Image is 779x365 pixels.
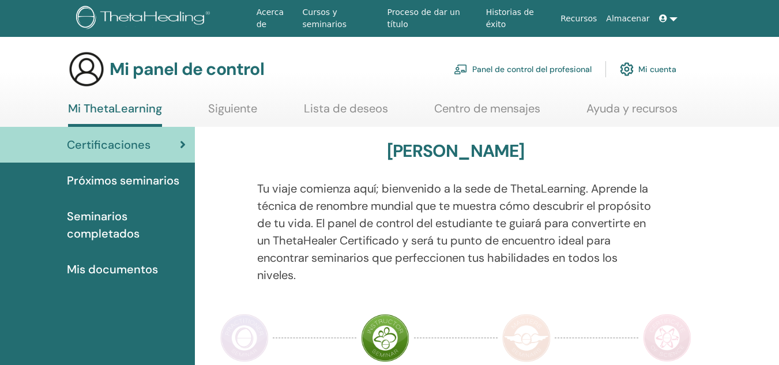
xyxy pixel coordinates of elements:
[298,2,383,35] a: Cursos y seminarios
[387,7,460,29] font: Proceso de dar un título
[586,101,678,124] a: Ayuda y recursos
[304,101,388,116] font: Lista de deseos
[434,101,540,124] a: Centro de mensajes
[361,314,409,362] img: Instructor
[472,65,592,75] font: Panel de control del profesional
[387,140,525,162] font: [PERSON_NAME]
[303,7,347,29] font: Cursos y seminarios
[454,57,592,82] a: Panel de control del profesional
[252,2,298,35] a: Acerca de
[638,65,676,75] font: Mi cuenta
[257,181,651,283] font: Tu viaje comienza aquí; bienvenido a la sede de ThetaLearning. Aprende la técnica de renombre mun...
[257,7,284,29] font: Acerca de
[502,314,551,362] img: Maestro
[486,7,534,29] font: Historias de éxito
[560,14,597,23] font: Recursos
[76,6,214,32] img: logo.png
[110,58,264,80] font: Mi panel de control
[454,64,468,74] img: chalkboard-teacher.svg
[601,8,654,29] a: Almacenar
[586,101,678,116] font: Ayuda y recursos
[620,57,676,82] a: Mi cuenta
[208,101,257,116] font: Siguiente
[67,262,158,277] font: Mis documentos
[67,137,150,152] font: Certificaciones
[481,2,556,35] a: Historias de éxito
[67,209,140,241] font: Seminarios completados
[304,101,388,124] a: Lista de deseos
[68,51,105,88] img: generic-user-icon.jpg
[220,314,269,362] img: Facultativo
[383,2,481,35] a: Proceso de dar un título
[556,8,601,29] a: Recursos
[620,59,634,79] img: cog.svg
[643,314,691,362] img: Certificado de Ciencias
[68,101,162,127] a: Mi ThetaLearning
[67,173,179,188] font: Próximos seminarios
[606,14,649,23] font: Almacenar
[208,101,257,124] a: Siguiente
[68,101,162,116] font: Mi ThetaLearning
[434,101,540,116] font: Centro de mensajes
